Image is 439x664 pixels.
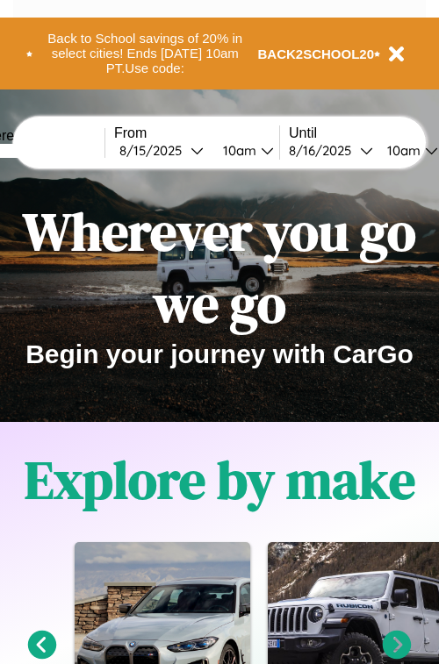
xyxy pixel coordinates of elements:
button: Back to School savings of 20% in select cities! Ends [DATE] 10am PT.Use code: [32,26,258,81]
label: From [114,125,279,141]
div: 8 / 15 / 2025 [119,142,191,159]
button: 10am [209,141,279,160]
h1: Explore by make [25,444,415,516]
b: BACK2SCHOOL20 [258,46,375,61]
div: 10am [378,142,425,159]
button: 8/15/2025 [114,141,209,160]
div: 8 / 16 / 2025 [289,142,360,159]
div: 10am [214,142,261,159]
